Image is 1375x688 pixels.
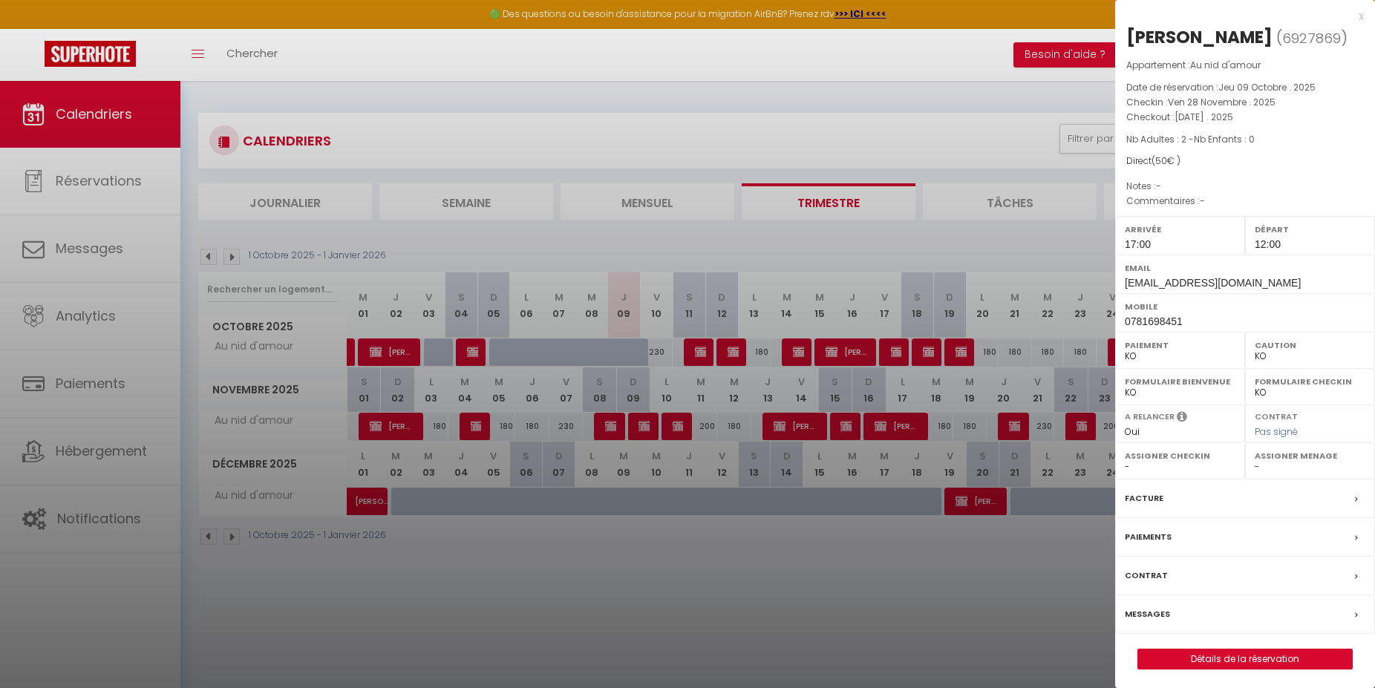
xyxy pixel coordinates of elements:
[1255,448,1365,463] label: Assigner Menage
[1125,238,1151,250] span: 17:00
[1125,261,1365,275] label: Email
[1126,58,1364,73] p: Appartement :
[1155,154,1167,167] span: 50
[1200,194,1205,207] span: -
[1190,59,1261,71] span: Au nid d'amour
[1282,29,1341,47] span: 6927869
[1125,529,1172,545] label: Paiements
[1276,27,1348,48] span: ( )
[1194,133,1255,145] span: Nb Enfants : 0
[1125,491,1163,506] label: Facture
[1125,315,1183,327] span: 0781698451
[1126,25,1273,49] div: [PERSON_NAME]
[1125,448,1235,463] label: Assigner Checkin
[1126,95,1364,110] p: Checkin :
[1125,568,1168,583] label: Contrat
[1255,425,1298,438] span: Pas signé
[1218,81,1316,94] span: Jeu 09 Octobre . 2025
[1152,154,1180,167] span: ( € )
[1255,338,1365,353] label: Caution
[1125,299,1365,314] label: Mobile
[1126,110,1364,125] p: Checkout :
[1125,410,1175,423] label: A relancer
[1177,410,1187,427] i: Sélectionner OUI si vous souhaiter envoyer les séquences de messages post-checkout
[1255,238,1281,250] span: 12:00
[1126,133,1255,145] span: Nb Adultes : 2 -
[1168,96,1276,108] span: Ven 28 Novembre . 2025
[1175,111,1233,123] span: [DATE] . 2025
[1137,649,1353,669] button: Détails de la réservation
[1125,374,1235,389] label: Formulaire Bienvenue
[1126,154,1364,168] div: Direct
[1115,7,1364,25] div: x
[1125,277,1301,289] span: [EMAIL_ADDRESS][DOMAIN_NAME]
[1255,222,1365,237] label: Départ
[1125,222,1235,237] label: Arrivée
[1138,649,1352,669] a: Détails de la réservation
[1255,410,1298,420] label: Contrat
[1126,80,1364,95] p: Date de réservation :
[1125,606,1170,622] label: Messages
[1156,180,1161,192] span: -
[1125,338,1235,353] label: Paiement
[1126,179,1364,194] p: Notes :
[1255,374,1365,389] label: Formulaire Checkin
[1126,194,1364,209] p: Commentaires :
